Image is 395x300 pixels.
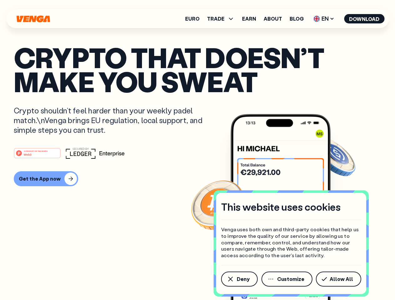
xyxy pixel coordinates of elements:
a: Blog [290,16,304,21]
a: About [264,16,282,21]
p: Crypto shouldn’t feel harder than your weekly padel match.\nVenga brings EU regulation, local sup... [14,106,211,135]
p: Crypto that doesn’t make you sweat [14,45,381,93]
button: Get the App now [14,171,78,186]
span: Allow All [330,277,353,282]
h4: This website uses cookies [221,200,341,213]
span: Deny [237,277,250,282]
img: Bitcoin [190,177,246,233]
a: Euro [185,16,200,21]
tspan: #1 PRODUCT OF THE MONTH [24,150,48,152]
a: #1 PRODUCT OF THE MONTHWeb3 [14,152,61,160]
div: Get the App now [19,176,61,182]
span: TRADE [207,16,225,21]
button: Download [344,14,384,23]
img: USDC coin [312,134,357,179]
a: Earn [242,16,256,21]
img: flag-uk [313,16,320,22]
span: Customize [277,277,304,282]
span: TRADE [207,15,235,22]
p: Venga uses both own and third-party cookies that help us to improve the quality of our service by... [221,226,361,259]
button: Allow All [316,272,361,287]
a: Get the App now [14,171,381,186]
button: Deny [221,272,258,287]
svg: Home [16,15,51,22]
span: EN [311,14,337,24]
tspan: Web3 [24,152,32,156]
button: Customize [261,272,312,287]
